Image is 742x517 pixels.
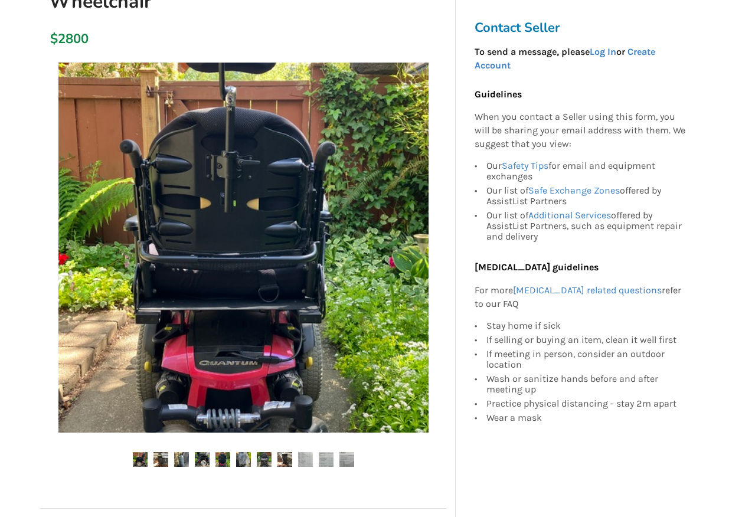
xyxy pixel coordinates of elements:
[590,46,616,57] a: Log In
[50,31,57,47] div: $2800
[153,452,168,467] img: quantum q6 edge power wheelchair-wheelchair-mobility-new westminster-assistlist-listing
[486,184,686,208] div: Our list of offered by AssistList Partners
[475,261,599,273] b: [MEDICAL_DATA] guidelines
[486,397,686,411] div: Practice physical distancing - stay 2m apart
[475,19,692,36] h3: Contact Seller
[298,452,313,467] img: quantum q6 edge power wheelchair-wheelchair-mobility-new westminster-assistlist-listing
[257,452,272,467] img: quantum q6 edge power wheelchair-wheelchair-mobility-new westminster-assistlist-listing
[195,452,210,467] img: quantum q6 edge power wheelchair-wheelchair-mobility-new westminster-assistlist-listing
[486,161,686,184] div: Our for email and equipment exchanges
[486,347,686,372] div: If meeting in person, consider an outdoor location
[486,208,686,242] div: Our list of offered by AssistList Partners, such as equipment repair and delivery
[215,452,230,467] img: quantum q6 edge power wheelchair-wheelchair-mobility-new westminster-assistlist-listing
[319,452,334,467] img: quantum q6 edge power wheelchair-wheelchair-mobility-new westminster-assistlist-listing
[174,452,189,467] img: quantum q6 edge power wheelchair-wheelchair-mobility-new westminster-assistlist-listing
[486,372,686,397] div: Wash or sanitize hands before and after meeting up
[475,89,522,100] b: Guidelines
[277,452,292,467] img: quantum q6 edge power wheelchair-wheelchair-mobility-new westminster-assistlist-listing
[133,452,148,467] img: quantum q6 edge power wheelchair-wheelchair-mobility-new westminster-assistlist-listing
[528,210,611,221] a: Additional Services
[486,411,686,423] div: Wear a mask
[236,452,251,467] img: quantum q6 edge power wheelchair-wheelchair-mobility-new westminster-assistlist-listing
[513,284,662,296] a: [MEDICAL_DATA] related questions
[486,320,686,333] div: Stay home if sick
[475,46,655,71] strong: To send a message, please or
[339,452,354,467] img: quantum q6 edge power wheelchair-wheelchair-mobility-new westminster-assistlist-listing
[475,284,686,311] p: For more refer to our FAQ
[502,160,548,171] a: Safety Tips
[528,185,620,196] a: Safe Exchange Zones
[475,111,686,152] p: When you contact a Seller using this form, you will be sharing your email address with them. We s...
[486,333,686,347] div: If selling or buying an item, clean it well first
